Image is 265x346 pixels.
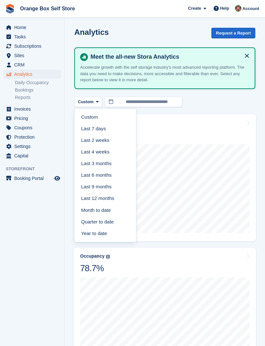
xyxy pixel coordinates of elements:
a: menu [3,114,61,123]
span: Protection [14,133,53,142]
a: Month to date [77,204,133,216]
a: menu [3,23,61,32]
span: Help [220,5,229,12]
a: Year to date [77,228,133,239]
span: CRM [14,60,53,69]
span: Coupons [14,123,53,132]
span: Account [242,5,259,12]
span: Custom [78,99,93,105]
a: Last 7 days [77,123,133,134]
a: Last 3 months [77,158,133,169]
a: Last 9 months [77,181,133,193]
button: Request a Report [211,28,255,38]
img: stora-icon-8386f47178a22dfd0bd8f6a31ec36ba5ce8667c1dd55bd0f319d3a0aa187defe.svg [5,4,15,14]
h4: Meet the all-new Stora Analytics [88,53,249,61]
span: Subscriptions [14,42,53,51]
a: Preview store [53,174,61,182]
a: Custom [77,111,133,123]
a: Orange Box Self Store [17,3,78,14]
span: Home [14,23,53,32]
a: menu [3,104,61,114]
a: Last 2 weeks [77,134,133,146]
div: 78.7% [80,263,110,274]
a: Last 12 months [77,193,133,204]
span: Sites [14,51,53,60]
a: menu [3,32,61,41]
a: menu [3,51,61,60]
a: menu [3,142,61,151]
img: icon-info-grey-7440780725fd019a000dd9b08b2336e03edf1995a4989e88bcd33f0948082b44.svg [106,255,110,259]
a: Bookings [15,87,61,93]
span: Invoices [14,104,53,114]
span: Tasks [14,32,53,41]
a: Reports [15,94,61,101]
a: menu [3,42,61,51]
a: menu [3,60,61,69]
span: Settings [14,142,53,151]
a: menu [3,151,61,160]
h2: Analytics [74,28,109,36]
a: menu [3,123,61,132]
a: menu [3,70,61,79]
span: Pricing [14,114,53,123]
a: Last 6 months [77,169,133,181]
button: Custom [74,97,102,107]
img: David Clark [235,5,241,12]
span: Analytics [14,70,53,79]
a: Last 4 weeks [77,146,133,158]
span: Booking Portal [14,174,53,183]
a: Daily Occupancy [15,80,61,86]
span: Create [188,5,201,12]
div: Occupancy [80,253,104,259]
a: menu [3,133,61,142]
a: menu [3,174,61,183]
p: Accelerate growth with the self storage industry's most advanced reporting platform. The data you... [80,64,249,83]
span: Storefront [6,166,64,172]
a: Quarter to date [77,216,133,228]
span: Capital [14,151,53,160]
